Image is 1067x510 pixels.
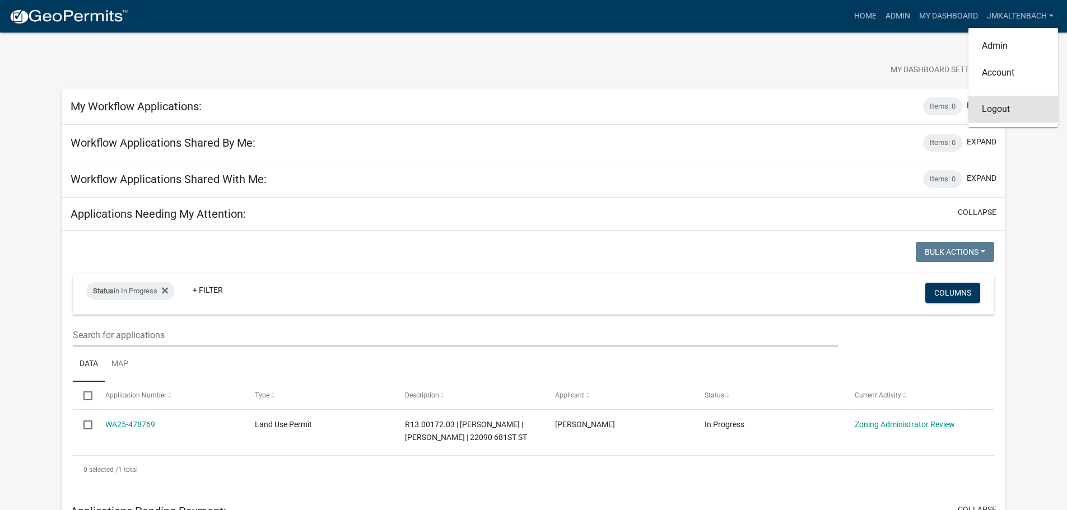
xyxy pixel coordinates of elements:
[915,6,982,27] a: My Dashboard
[850,6,881,27] a: Home
[95,382,245,409] datatable-header-cell: Application Number
[71,207,246,221] h5: Applications Needing My Attention:
[255,391,269,399] span: Type
[694,382,844,409] datatable-header-cell: Status
[967,100,996,111] button: expand
[244,382,394,409] datatable-header-cell: Type
[105,420,155,429] a: WA25-478769
[86,282,175,300] div: in In Progress
[255,420,312,429] span: Land Use Permit
[968,28,1058,127] div: jmkaltenbach
[544,382,694,409] datatable-header-cell: Applicant
[71,172,267,186] h5: Workflow Applications Shared With Me:
[923,134,962,152] div: Items: 0
[982,6,1058,27] a: jmkaltenbach
[105,347,135,382] a: Map
[923,170,962,188] div: Items: 0
[62,231,1005,494] div: collapse
[555,391,584,399] span: Applicant
[73,456,994,484] div: 1 total
[958,207,996,218] button: collapse
[855,391,901,399] span: Current Activity
[882,59,1012,81] button: My Dashboard Settingssettings
[71,100,202,113] h5: My Workflow Applications:
[855,420,955,429] a: Zoning Administrator Review
[73,382,94,409] datatable-header-cell: Select
[71,136,255,149] h5: Workflow Applications Shared By Me:
[405,391,439,399] span: Description
[555,420,615,429] span: Theodore Kennebeck
[968,32,1058,59] a: Admin
[891,64,987,77] span: My Dashboard Settings
[923,97,962,115] div: Items: 0
[925,283,980,303] button: Columns
[844,382,994,409] datatable-header-cell: Current Activity
[881,6,915,27] a: Admin
[83,466,118,474] span: 0 selected /
[184,280,232,300] a: + Filter
[93,287,114,295] span: Status
[705,420,744,429] span: In Progress
[967,172,996,184] button: expand
[705,391,724,399] span: Status
[967,136,996,148] button: expand
[105,391,166,399] span: Application Number
[916,242,994,262] button: Bulk Actions
[394,382,544,409] datatable-header-cell: Description
[405,420,527,442] span: R13.00172.03 | STEVEN L KENNEBECK | THEODORE A KENNEBECK | 22090 681ST ST
[968,59,1058,86] a: Account
[73,347,105,382] a: Data
[968,96,1058,123] a: Logout
[73,324,837,347] input: Search for applications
